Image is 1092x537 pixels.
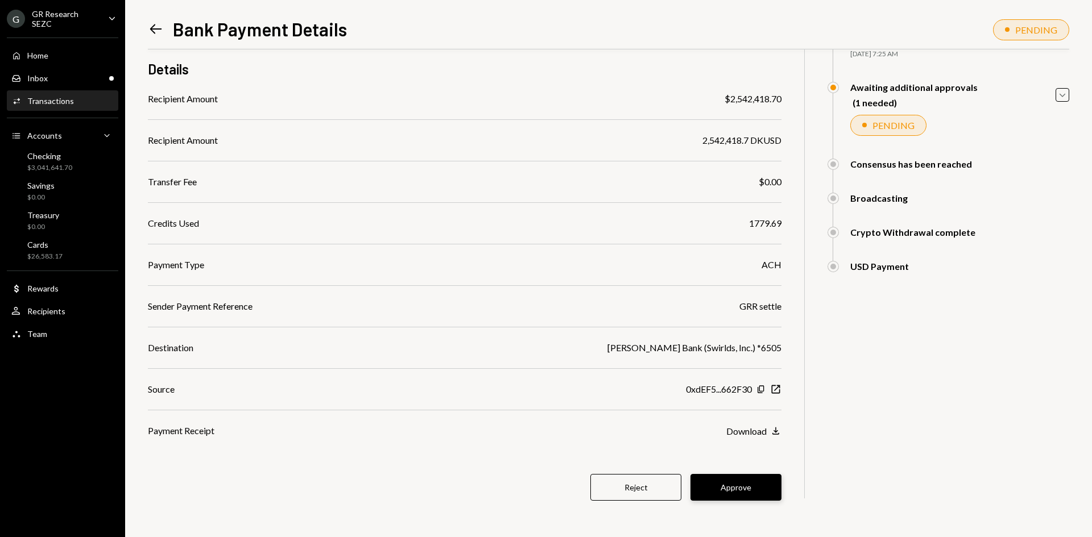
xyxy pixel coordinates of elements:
div: $0.00 [759,175,781,189]
a: Team [7,323,118,344]
div: Awaiting additional approvals [850,82,978,93]
div: Accounts [27,131,62,140]
h3: Details [148,60,189,78]
div: Team [27,329,47,339]
button: Reject [590,474,681,501]
a: Inbox [7,68,118,88]
div: Treasury [27,210,59,220]
div: PENDING [1015,24,1057,35]
div: Checking [27,151,72,161]
a: Recipients [7,301,118,321]
h1: Bank Payment Details [173,18,347,40]
a: Cards$26,583.17 [7,236,118,264]
div: 0xdEF5...662F30 [686,382,752,396]
div: Destination [148,341,193,355]
div: USD Payment [850,261,909,272]
div: 2,542,418.7 DKUSD [702,134,781,147]
button: Approve [690,474,781,501]
div: Sender Payment Reference [148,299,253,313]
div: $3,041,641.70 [27,163,72,173]
div: Broadcasting [850,193,908,203]
div: $0.00 [27,222,59,232]
a: Rewards [7,278,118,298]
div: Consensus has been reached [850,159,972,169]
div: 1779.69 [749,217,781,230]
div: Home [27,51,48,60]
div: GRR settle [739,299,781,313]
a: Treasury$0.00 [7,207,118,234]
div: [DATE] 7:25 AM [850,49,1069,59]
div: Cards [27,240,63,249]
div: Inbox [27,73,48,83]
a: Home [7,45,118,65]
div: GR Research SEZC [32,9,99,28]
div: Source [148,382,175,396]
button: Download [726,425,781,438]
a: Accounts [7,125,118,145]
div: $2,542,418.70 [725,92,781,106]
div: PENDING [872,120,915,131]
div: Transactions [27,96,74,106]
div: Recipient Amount [148,92,218,106]
div: G [7,10,25,28]
a: Checking$3,041,641.70 [7,148,118,175]
a: Transactions [7,90,118,111]
div: [PERSON_NAME] Bank (Swirlds, Inc.) *6505 [607,341,781,355]
div: $26,583.17 [27,252,63,261]
div: Recipient Amount [148,134,218,147]
div: Rewards [27,284,59,293]
div: Recipients [27,306,65,316]
div: ACH [762,258,781,272]
div: $0.00 [27,193,55,202]
div: Savings [27,181,55,190]
div: (1 needed) [853,97,978,108]
div: Transfer Fee [148,175,197,189]
div: Download [726,426,767,436]
div: Credits Used [148,217,199,230]
div: Payment Type [148,258,204,272]
div: Crypto Withdrawal complete [850,227,975,238]
a: Savings$0.00 [7,177,118,205]
div: Payment Receipt [148,424,214,438]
